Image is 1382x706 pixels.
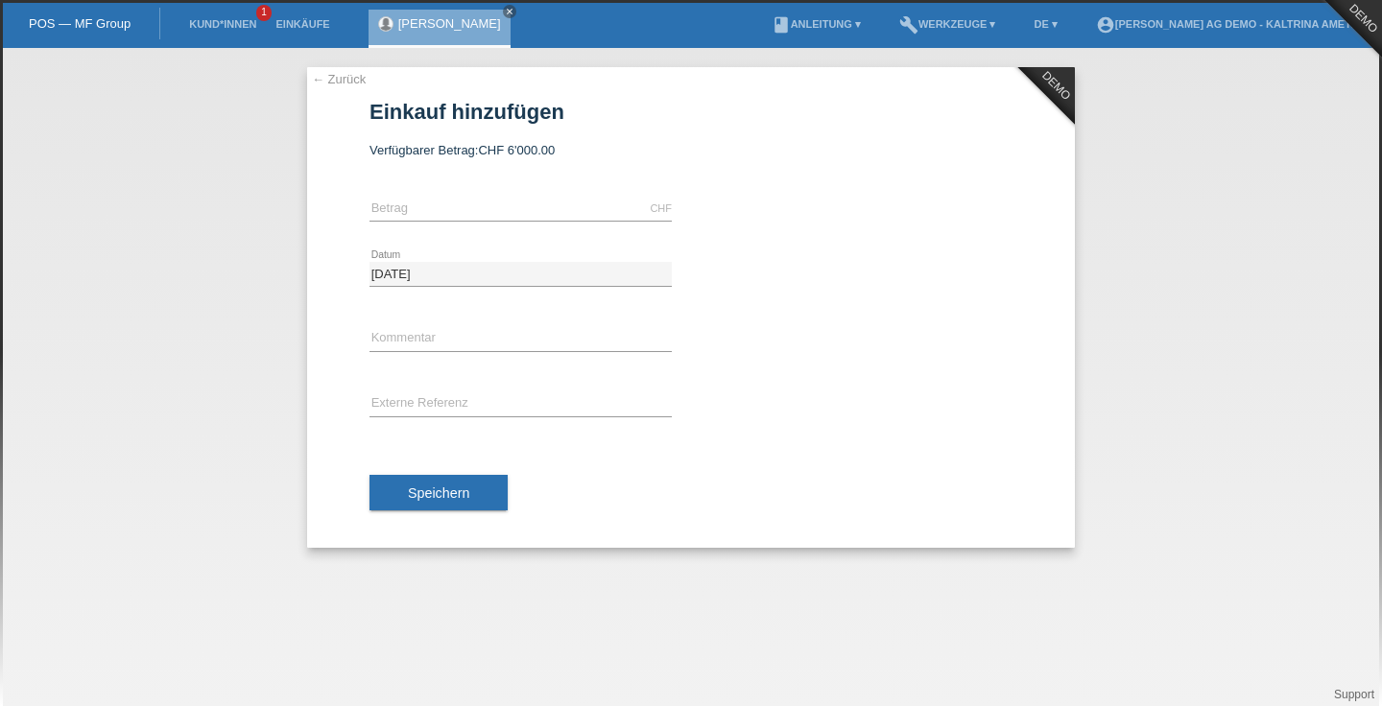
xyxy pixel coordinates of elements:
a: account_circle[PERSON_NAME] AG Demo - Kaltrina Ameti ▾ [1086,18,1372,30]
a: Einkäufe [266,18,339,30]
a: ← Zurück [312,72,366,86]
a: Kund*innen [179,18,266,30]
span: Speichern [408,485,469,501]
a: POS — MF Group [29,16,131,31]
a: bookAnleitung ▾ [762,18,870,30]
a: Support [1334,688,1374,701]
i: account_circle [1096,15,1115,35]
i: close [505,7,514,16]
div: Verfügbarer Betrag: [369,143,1013,157]
a: close [503,5,516,18]
a: [PERSON_NAME] [398,16,501,31]
span: 1 [256,5,272,21]
a: DE ▾ [1024,18,1066,30]
i: build [899,15,918,35]
h1: Einkauf hinzufügen [369,100,1013,124]
a: buildWerkzeuge ▾ [890,18,1006,30]
span: CHF 6'000.00 [478,143,555,157]
button: Speichern [369,475,508,511]
div: CHF [650,202,672,214]
i: book [772,15,791,35]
